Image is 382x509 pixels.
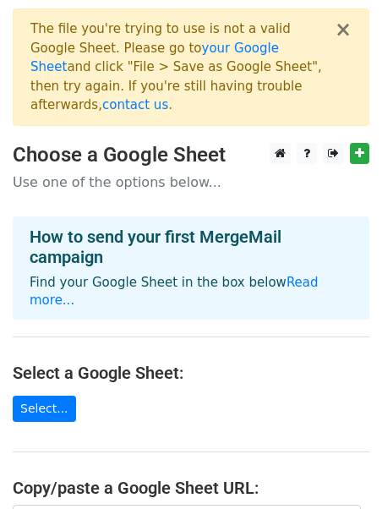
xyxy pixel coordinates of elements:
h4: Select a Google Sheet: [13,363,369,383]
p: Find your Google Sheet in the box below [30,274,352,309]
a: contact us [102,97,168,112]
p: Use one of the options below... [13,173,369,191]
button: × [335,19,352,40]
a: Select... [13,396,76,422]
a: your Google Sheet [30,41,279,75]
h4: How to send your first MergeMail campaign [30,227,352,267]
h4: Copy/paste a Google Sheet URL: [13,478,369,498]
a: Read more... [30,275,319,308]
div: The file you're trying to use is not a valid Google Sheet. Please go to and click "File > Save as... [30,19,335,115]
h3: Choose a Google Sheet [13,143,369,167]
